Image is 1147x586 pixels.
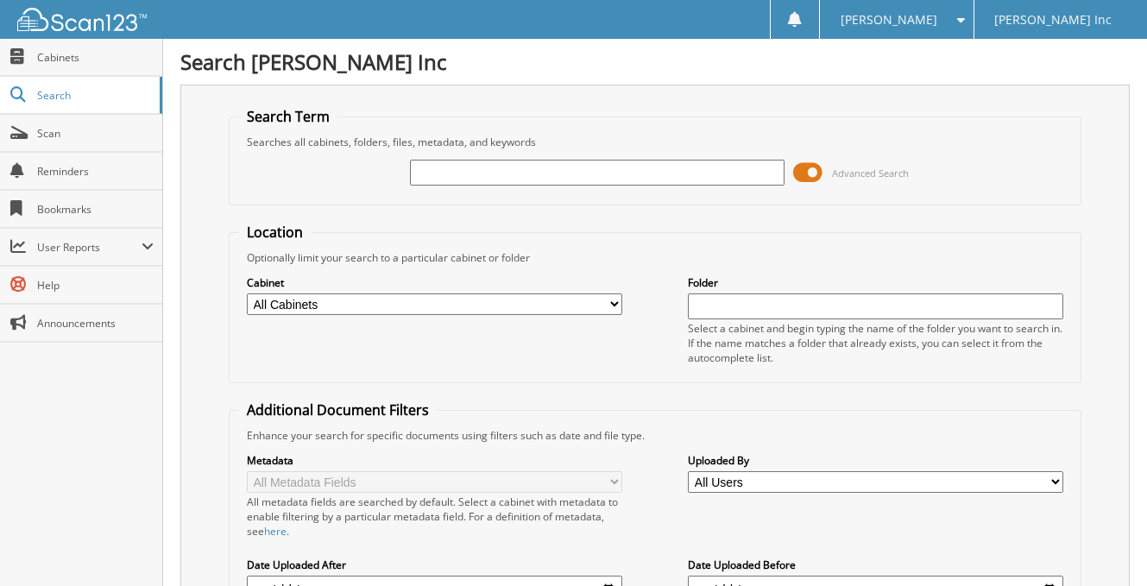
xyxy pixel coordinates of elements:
[247,495,622,539] div: All metadata fields are searched by default. Select a cabinet with metadata to enable filtering b...
[247,275,622,290] label: Cabinet
[37,316,154,331] span: Announcements
[238,428,1072,443] div: Enhance your search for specific documents using filters such as date and file type.
[688,558,1063,572] label: Date Uploaded Before
[1061,503,1147,586] iframe: Chat Widget
[180,47,1130,76] h1: Search [PERSON_NAME] Inc
[832,167,909,180] span: Advanced Search
[37,240,142,255] span: User Reports
[37,126,154,141] span: Scan
[994,15,1112,25] span: [PERSON_NAME] Inc
[37,278,154,293] span: Help
[37,50,154,65] span: Cabinets
[37,88,151,103] span: Search
[238,135,1072,149] div: Searches all cabinets, folders, files, metadata, and keywords
[37,164,154,179] span: Reminders
[238,400,438,419] legend: Additional Document Filters
[17,8,147,31] img: scan123-logo-white.svg
[688,321,1063,365] div: Select a cabinet and begin typing the name of the folder you want to search in. If the name match...
[238,223,312,242] legend: Location
[37,202,154,217] span: Bookmarks
[247,558,622,572] label: Date Uploaded After
[688,275,1063,290] label: Folder
[688,453,1063,468] label: Uploaded By
[841,15,937,25] span: [PERSON_NAME]
[264,524,287,539] a: here
[238,107,338,126] legend: Search Term
[238,250,1072,265] div: Optionally limit your search to a particular cabinet or folder
[247,453,622,468] label: Metadata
